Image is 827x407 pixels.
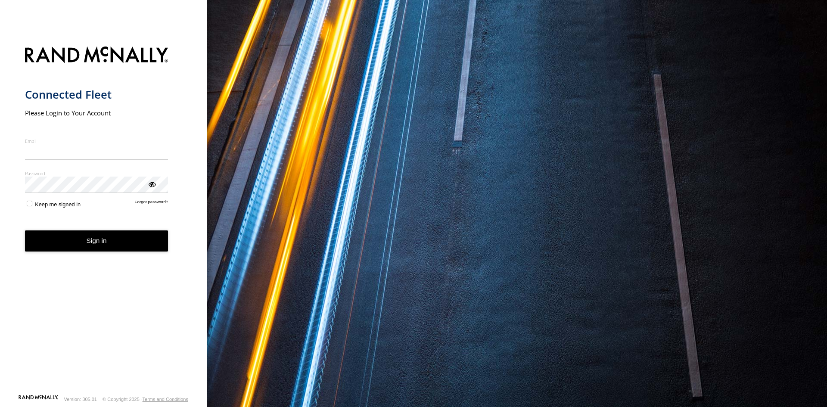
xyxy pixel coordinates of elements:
label: Email [25,138,168,144]
div: ViewPassword [147,180,156,188]
h2: Please Login to Your Account [25,109,168,117]
div: © Copyright 2025 - [103,397,188,402]
a: Forgot password? [135,199,168,208]
span: Keep me signed in [35,201,81,208]
a: Terms and Conditions [143,397,188,402]
input: Keep me signed in [27,201,32,206]
img: Rand McNally [25,45,168,67]
button: Sign in [25,230,168,252]
form: main [25,41,182,394]
a: Visit our Website [19,395,58,404]
h1: Connected Fleet [25,87,168,102]
label: Password [25,170,168,177]
div: Version: 305.01 [64,397,97,402]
